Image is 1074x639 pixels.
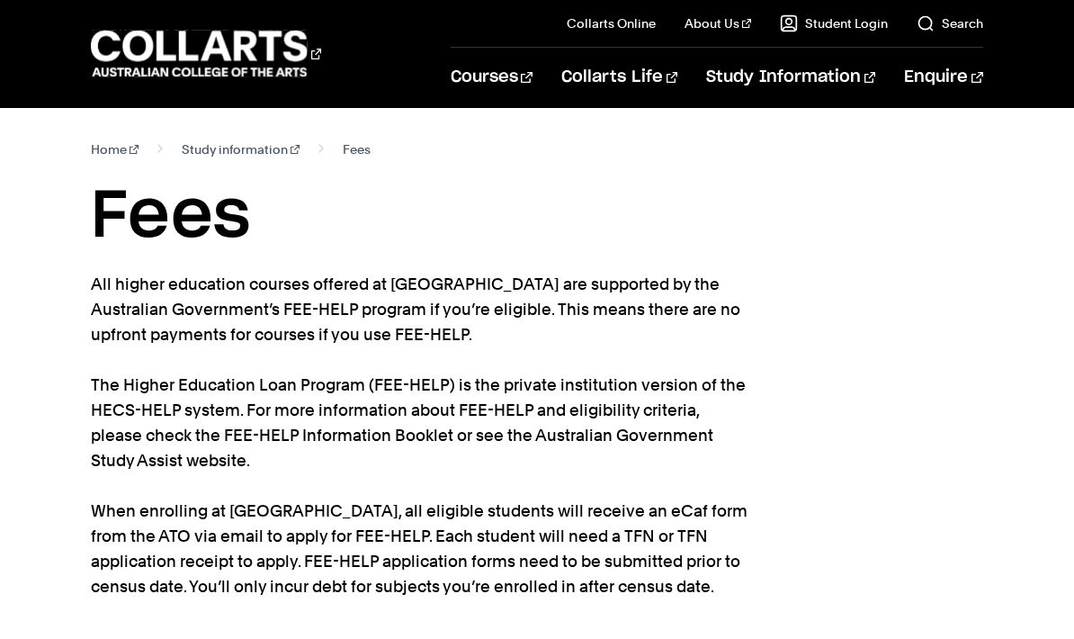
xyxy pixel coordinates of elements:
[182,137,300,162] a: Study information
[904,48,982,107] a: Enquire
[91,176,982,257] h1: Fees
[685,14,751,32] a: About Us
[706,48,875,107] a: Study Information
[567,14,656,32] a: Collarts Online
[451,48,533,107] a: Courses
[561,48,677,107] a: Collarts Life
[91,272,747,599] p: All higher education courses offered at [GEOGRAPHIC_DATA] are supported by the Australian Governm...
[91,28,321,79] div: Go to homepage
[91,137,139,162] a: Home
[343,137,371,162] span: Fees
[780,14,888,32] a: Student Login
[917,14,983,32] a: Search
